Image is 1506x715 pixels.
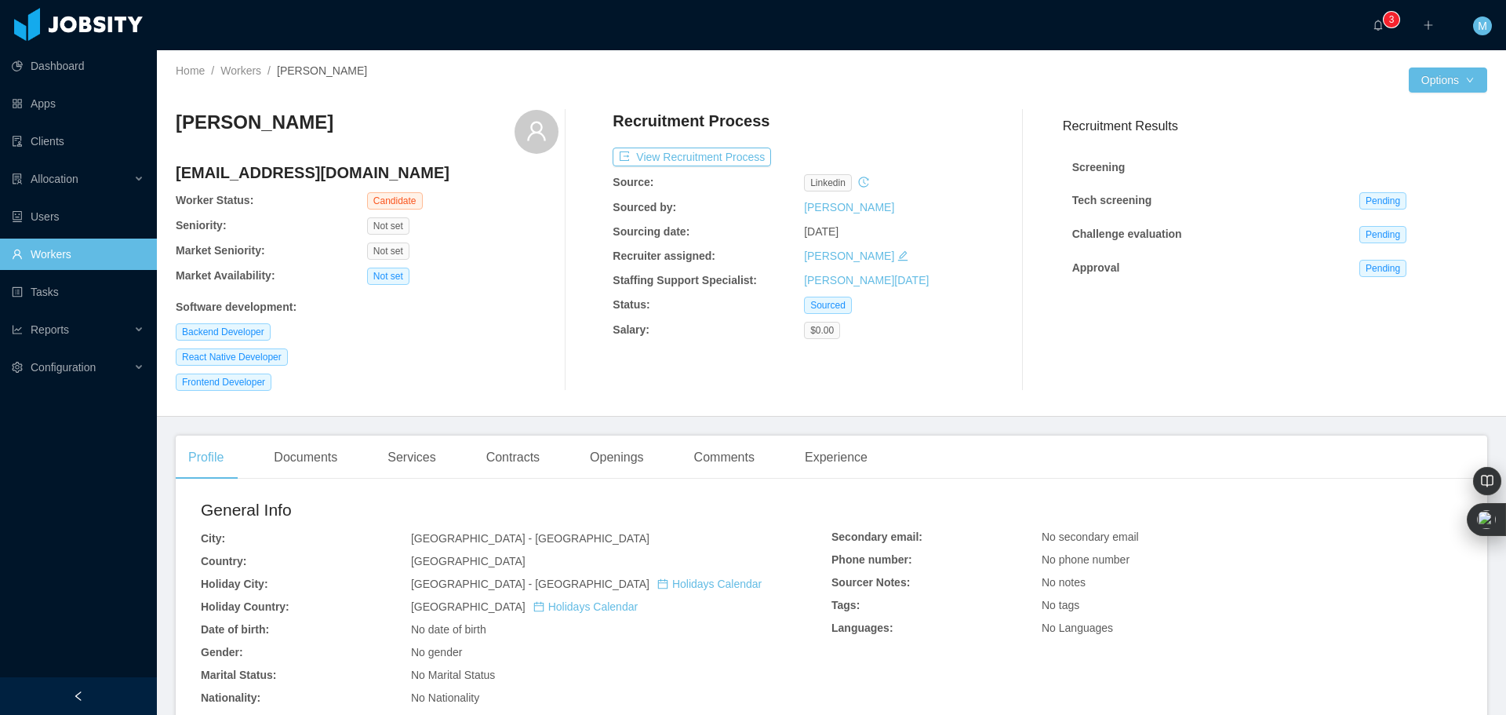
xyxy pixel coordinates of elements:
[201,555,246,567] b: Country:
[1359,192,1406,210] span: Pending
[261,436,350,480] div: Documents
[613,151,771,163] a: icon: exportView Recruitment Process
[1042,531,1139,543] span: No secondary email
[804,322,840,339] span: $0.00
[792,436,880,480] div: Experience
[411,555,526,567] span: [GEOGRAPHIC_DATA]
[176,301,296,313] b: Software development :
[804,201,894,213] a: [PERSON_NAME]
[1042,597,1462,614] div: No tags
[12,173,23,184] i: icon: solution
[1384,12,1399,27] sup: 3
[367,243,409,260] span: Not set
[1072,228,1182,240] strong: Challenge evaluation
[220,64,261,77] a: Workers
[804,250,894,262] a: [PERSON_NAME]
[613,225,689,238] b: Sourcing date:
[31,361,96,374] span: Configuration
[1072,161,1126,173] strong: Screening
[367,268,409,285] span: Not set
[411,623,486,636] span: No date of birth
[613,274,757,286] b: Staffing Support Specialist:
[176,219,227,232] b: Seniority:
[533,600,638,613] a: icon: calendarHolidays Calendar
[411,532,649,545] span: [GEOGRAPHIC_DATA] - [GEOGRAPHIC_DATA]
[831,553,912,566] b: Phone number:
[1359,226,1406,243] span: Pending
[831,531,922,543] b: Secondary email:
[12,362,23,373] i: icon: setting
[31,323,69,336] span: Reports
[12,126,144,157] a: icon: auditClients
[176,64,205,77] a: Home
[12,324,23,335] i: icon: line-chart
[411,691,479,704] span: No Nationality
[176,194,253,206] b: Worker Status:
[201,623,269,636] b: Date of birth:
[526,120,547,142] i: icon: user
[1478,16,1487,35] span: M
[267,64,271,77] span: /
[804,297,852,314] span: Sourced
[831,622,893,634] b: Languages:
[201,646,243,658] b: Gender:
[1042,622,1113,634] span: No Languages
[277,64,367,77] span: [PERSON_NAME]
[613,250,715,262] b: Recruiter assigned:
[804,274,929,286] a: [PERSON_NAME][DATE]
[657,578,762,590] a: icon: calendarHolidays Calendar
[577,436,657,480] div: Openings
[12,50,144,82] a: icon: pie-chartDashboard
[1072,194,1152,206] strong: Tech screening
[1373,20,1384,31] i: icon: bell
[613,323,649,336] b: Salary:
[897,250,908,261] i: icon: edit
[831,599,860,611] b: Tags:
[1072,261,1120,274] strong: Approval
[613,201,676,213] b: Sourced by:
[1423,20,1434,31] i: icon: plus
[533,601,544,612] i: icon: calendar
[367,192,423,210] span: Candidate
[31,173,78,185] span: Allocation
[201,691,260,704] b: Nationality:
[613,298,649,311] b: Status:
[201,578,268,590] b: Holiday City:
[176,348,288,366] span: React Native Developer
[1063,116,1487,136] h3: Recruitment Results
[804,225,838,238] span: [DATE]
[613,176,653,188] b: Source:
[613,110,769,132] h4: Recruitment Process
[1042,576,1086,589] span: No notes
[1389,12,1395,27] p: 3
[1042,553,1129,566] span: No phone number
[613,148,771,166] button: icon: exportView Recruitment Process
[201,498,831,523] h2: General Info
[1359,260,1406,277] span: Pending
[411,669,495,681] span: No Marital Status
[176,244,265,257] b: Market Seniority:
[474,436,552,480] div: Contracts
[211,64,214,77] span: /
[1409,67,1487,93] button: Optionsicon: down
[804,174,852,192] span: linkedin
[411,600,638,613] span: [GEOGRAPHIC_DATA]
[176,374,271,391] span: Frontend Developer
[176,436,236,480] div: Profile
[657,578,668,589] i: icon: calendar
[831,576,910,589] b: Sourcer Notes:
[176,162,558,184] h4: [EMAIL_ADDRESS][DOMAIN_NAME]
[858,177,869,188] i: icon: history
[12,239,144,270] a: icon: userWorkers
[682,436,767,480] div: Comments
[12,88,144,119] a: icon: appstoreApps
[411,646,462,658] span: No gender
[12,201,144,232] a: icon: robotUsers
[176,110,333,135] h3: [PERSON_NAME]
[176,323,271,341] span: Backend Developer
[201,600,289,613] b: Holiday Country:
[176,269,275,282] b: Market Availability:
[12,276,144,308] a: icon: profileTasks
[411,578,762,590] span: [GEOGRAPHIC_DATA] - [GEOGRAPHIC_DATA]
[201,532,225,545] b: City:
